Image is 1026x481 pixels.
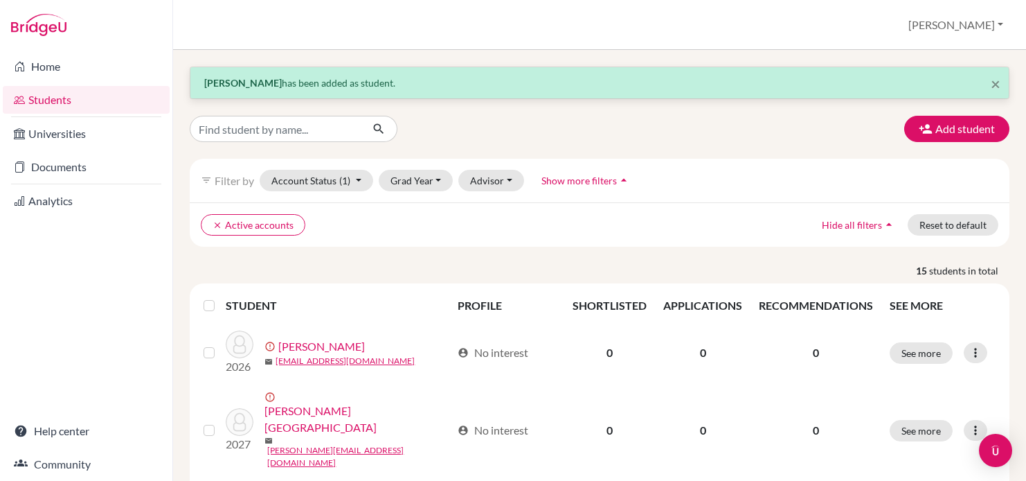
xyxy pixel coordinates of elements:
[655,322,750,383] td: 0
[890,420,953,441] button: See more
[264,341,278,352] span: error_outline
[655,289,750,322] th: APPLICATIONS
[260,170,373,191] button: Account Status(1)
[908,214,998,236] button: Reset to default
[278,338,365,355] a: [PERSON_NAME]
[201,214,305,236] button: clearActive accounts
[617,173,631,187] i: arrow_drop_up
[750,289,881,322] th: RECOMMENDATIONS
[3,187,170,215] a: Analytics
[264,358,273,366] span: mail
[379,170,453,191] button: Grad Year
[3,417,170,445] a: Help center
[458,347,469,358] span: account_circle
[916,263,929,278] strong: 15
[226,408,253,436] img: Basandani, Lavanya
[458,344,528,361] div: No interest
[190,116,361,142] input: Find student by name...
[902,12,1009,38] button: [PERSON_NAME]
[979,434,1012,467] div: Open Intercom Messenger
[264,403,451,436] a: [PERSON_NAME][GEOGRAPHIC_DATA]
[213,220,222,230] i: clear
[3,86,170,114] a: Students
[215,174,254,187] span: Filter by
[3,53,170,80] a: Home
[458,425,469,436] span: account_circle
[564,289,655,322] th: SHORTLISTED
[3,120,170,148] a: Universities
[881,289,1004,322] th: SEE MORE
[204,77,282,89] strong: [PERSON_NAME]
[991,76,1000,92] button: Close
[759,344,873,361] p: 0
[458,170,524,191] button: Advisor
[882,218,896,231] i: arrow_drop_up
[11,14,66,36] img: Bridge-U
[810,214,908,236] button: Hide all filtersarrow_drop_up
[3,451,170,478] a: Community
[226,331,253,358] img: Alluri, Vasant
[204,76,995,90] p: has been added as student.
[226,289,449,322] th: STUDENT
[264,392,278,403] span: error_outline
[276,355,415,367] a: [EMAIL_ADDRESS][DOMAIN_NAME]
[458,422,528,439] div: No interest
[890,342,953,364] button: See more
[3,153,170,181] a: Documents
[564,322,655,383] td: 0
[226,436,253,453] p: 2027
[655,383,750,478] td: 0
[264,437,273,445] span: mail
[929,263,1009,278] span: students in total
[991,73,1000,94] span: ×
[564,383,655,478] td: 0
[339,175,350,186] span: (1)
[904,116,1009,142] button: Add student
[201,175,212,186] i: filter_list
[541,175,617,186] span: Show more filters
[530,170,642,191] button: Show more filtersarrow_drop_up
[449,289,564,322] th: PROFILE
[822,219,882,231] span: Hide all filters
[226,358,253,375] p: 2026
[267,444,451,469] a: [PERSON_NAME][EMAIL_ADDRESS][DOMAIN_NAME]
[759,422,873,439] p: 0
